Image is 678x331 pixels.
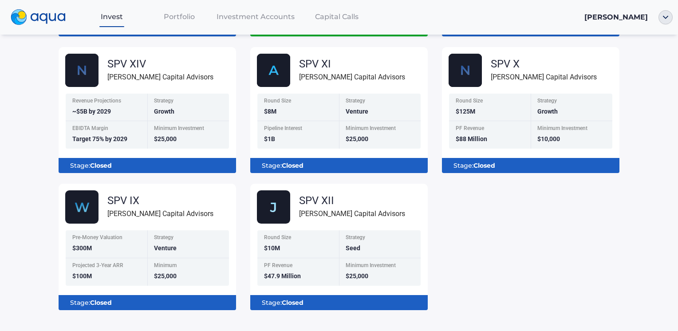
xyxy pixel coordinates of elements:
span: $300M [72,244,92,252]
div: [PERSON_NAME] Capital Advisors [299,208,405,219]
span: $47.9 Million [264,272,301,280]
a: Investment Accounts [213,8,298,26]
div: Minimum Investment [154,126,224,133]
img: Nscale_fund_card_1.svg [65,54,99,87]
span: ~$5B by 2029 [72,108,111,115]
span: Portfolio [164,12,195,21]
div: Strategy [154,235,224,242]
div: [PERSON_NAME] Capital Advisors [107,71,213,83]
span: $125M [456,108,475,115]
span: Invest [101,12,123,21]
span: $100M [72,272,92,280]
div: SPV X [491,59,597,69]
span: Target 75% by 2029 [72,135,127,142]
div: [PERSON_NAME] Capital Advisors [299,71,405,83]
span: $10M [264,244,280,252]
div: PF Revenue [264,263,334,270]
div: Round Size [456,98,525,106]
div: [PERSON_NAME] Capital Advisors [491,71,597,83]
div: Projected 3-Year ARR [72,263,142,270]
div: Stage: [257,158,421,173]
span: $25,000 [154,135,177,142]
div: Round Size [264,98,334,106]
div: Minimum Investment [346,263,415,270]
span: [PERSON_NAME] [584,13,648,21]
b: Closed [90,299,112,307]
span: Venture [154,244,177,252]
div: Revenue Projections [72,98,142,106]
img: AlphaFund.svg [257,54,290,87]
div: EBIDTA Margin [72,126,142,133]
img: Jukebox.svg [257,190,290,224]
div: Stage: [257,295,421,310]
div: Round Size [264,235,334,242]
div: Stage: [66,295,229,310]
div: Minimum Investment [346,126,415,133]
a: Portfolio [146,8,213,26]
span: Growth [154,108,174,115]
div: SPV IX [107,195,213,206]
span: $10,000 [537,135,560,142]
div: Stage: [66,158,229,173]
a: Capital Calls [298,8,375,26]
a: Invest [78,8,146,26]
div: SPV XIV [107,59,213,69]
img: ellipse [658,10,673,24]
div: PF Revenue [456,126,525,133]
span: Growth [537,108,558,115]
span: $88 Million [456,135,487,142]
div: SPV XII [299,195,405,206]
span: Venture [346,108,368,115]
span: $25,000 [154,272,177,280]
b: Closed [282,299,304,307]
img: logo [11,9,66,25]
div: Stage: [449,158,612,173]
img: Nscale_fund_card.svg [449,54,482,87]
div: Strategy [154,98,224,106]
b: Closed [90,162,112,169]
span: Capital Calls [315,12,359,21]
div: SPV XI [299,59,405,69]
div: Minimum Investment [537,126,607,133]
a: logo [5,7,78,28]
div: Pipeline Interest [264,126,334,133]
b: Closed [282,162,304,169]
span: Investment Accounts [217,12,295,21]
span: $8M [264,108,276,115]
span: $25,000 [346,272,368,280]
div: Pre-Money Valuation [72,235,142,242]
b: Closed [473,162,495,169]
div: Strategy [346,98,415,106]
div: Strategy [346,235,415,242]
div: Minimum [154,263,224,270]
div: Strategy [537,98,607,106]
span: $1B [264,135,275,142]
span: $25,000 [346,135,368,142]
img: Group_48608_1.svg [65,190,99,224]
div: [PERSON_NAME] Capital Advisors [107,208,213,219]
span: Seed [346,244,360,252]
